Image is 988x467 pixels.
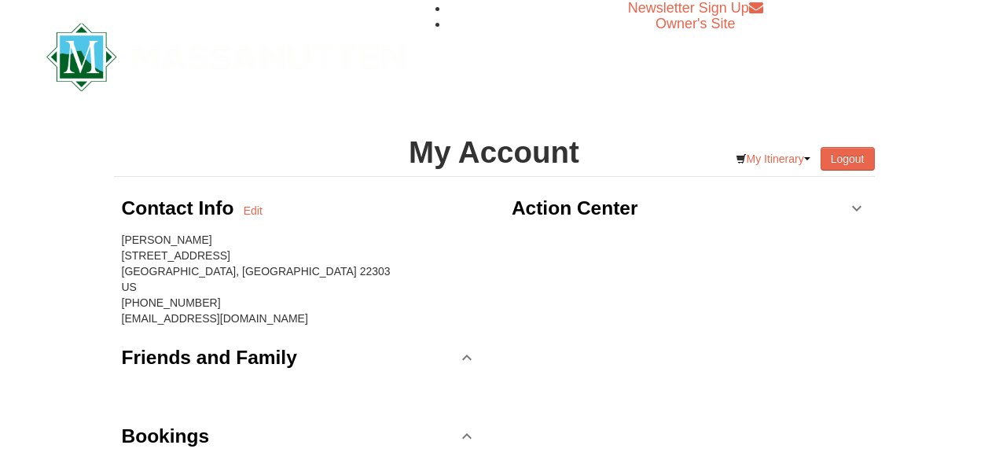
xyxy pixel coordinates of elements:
a: Action Center [512,185,867,232]
a: Owner's Site [656,16,735,31]
a: My Itinerary [725,147,821,171]
a: Bookings [122,413,477,460]
a: Massanutten Resort [46,36,406,73]
img: Massanutten Resort Logo [46,23,406,91]
h3: Bookings [122,421,210,452]
h1: My Account [114,137,875,168]
h3: Friends and Family [122,342,297,373]
h3: Action Center [512,193,638,224]
a: Edit [244,203,263,219]
a: Friends and Family [122,334,477,381]
h3: Contact Info [122,193,244,224]
button: Logout [821,147,875,171]
div: [PERSON_NAME] [STREET_ADDRESS] [GEOGRAPHIC_DATA], [GEOGRAPHIC_DATA] 22303 US [PHONE_NUMBER] [EMAI... [122,232,477,326]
